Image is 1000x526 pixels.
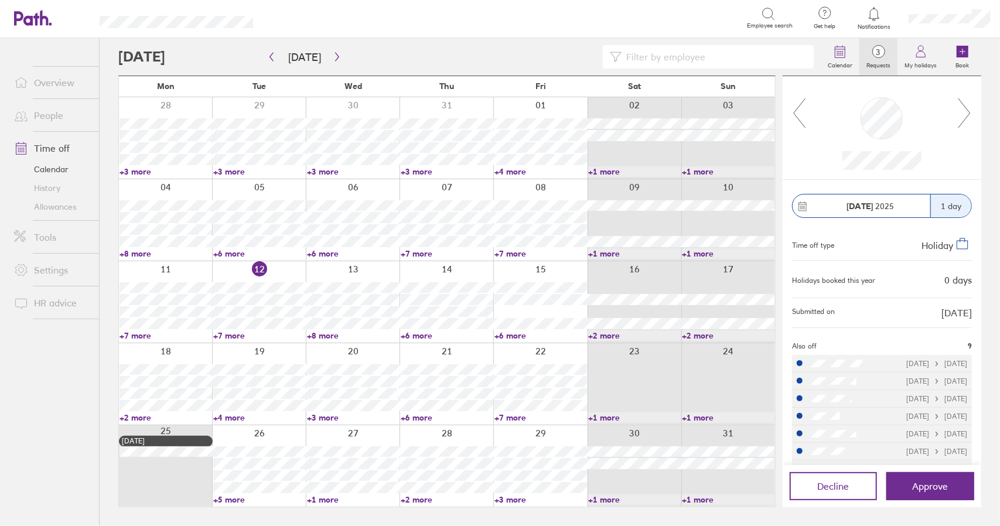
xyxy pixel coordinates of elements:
div: 1 day [930,194,971,217]
a: +1 more [588,412,681,423]
a: People [5,104,99,127]
a: +7 more [120,330,212,341]
label: My holidays [897,59,944,69]
span: Get help [806,23,844,30]
strong: [DATE] [847,201,873,211]
div: [DATE] [DATE] [906,448,967,456]
button: [DATE] [279,47,330,67]
a: +2 more [120,412,212,423]
span: 9 [968,342,972,350]
input: Filter by employee [622,46,807,68]
a: Time off [5,136,99,160]
label: Book [949,59,977,69]
span: Decline [818,481,849,491]
a: My holidays [897,38,944,76]
a: 3Requests [859,38,897,76]
a: +7 more [494,248,587,259]
a: Allowances [5,197,99,216]
a: +6 more [401,330,493,341]
a: +3 more [307,412,400,423]
a: Book [944,38,981,76]
a: +1 more [682,166,774,177]
div: [DATE] [DATE] [906,360,967,368]
div: Search [285,12,315,23]
a: Calendar [5,160,99,179]
div: Time off type [792,237,834,251]
span: [DATE] [941,308,972,318]
div: [DATE] [122,437,210,445]
a: +2 more [682,330,774,341]
span: Wed [344,81,362,91]
span: Sat [628,81,641,91]
a: +5 more [213,494,306,505]
a: +4 more [494,166,587,177]
a: +6 more [494,330,587,341]
div: [DATE] [DATE] [906,377,967,385]
span: 2025 [847,201,894,211]
div: 0 days [944,275,972,285]
a: +2 more [588,330,681,341]
a: +7 more [401,248,493,259]
span: Submitted on [792,308,835,318]
a: +1 more [682,412,774,423]
a: +8 more [307,330,400,341]
div: [DATE] [DATE] [906,395,967,403]
a: +7 more [494,412,587,423]
a: Tools [5,226,99,249]
span: Employee search [747,22,793,29]
a: +8 more [120,248,212,259]
span: Notifications [855,23,893,30]
span: Also off [792,342,817,350]
a: +1 more [588,166,681,177]
a: +1 more [588,494,681,505]
label: Requests [859,59,897,69]
span: 3 [859,47,897,57]
a: +4 more [213,412,306,423]
a: +1 more [307,494,400,505]
span: Mon [157,81,175,91]
a: +1 more [682,248,774,259]
a: HR advice [5,291,99,315]
a: +2 more [401,494,493,505]
span: Approve [913,481,948,491]
a: +6 more [213,248,306,259]
button: Decline [790,472,878,500]
span: Sun [721,81,736,91]
span: Thu [439,81,454,91]
a: +3 more [401,166,493,177]
a: +3 more [213,166,306,177]
a: +7 more [213,330,306,341]
span: Tue [252,81,266,91]
div: [DATE] [DATE] [906,412,967,421]
label: Calendar [821,59,859,69]
a: +3 more [120,166,212,177]
div: Holidays booked this year [792,276,875,285]
a: History [5,179,99,197]
a: +6 more [307,248,400,259]
a: +1 more [682,494,774,505]
a: Settings [5,258,99,282]
button: Approve [886,472,974,500]
a: +6 more [401,412,493,423]
span: Holiday [921,240,953,251]
span: Fri [535,81,546,91]
a: +1 more [588,248,681,259]
a: Notifications [855,6,893,30]
a: +3 more [494,494,587,505]
a: Overview [5,71,99,94]
div: [DATE] [DATE] [906,430,967,438]
a: Calendar [821,38,859,76]
a: +3 more [307,166,400,177]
